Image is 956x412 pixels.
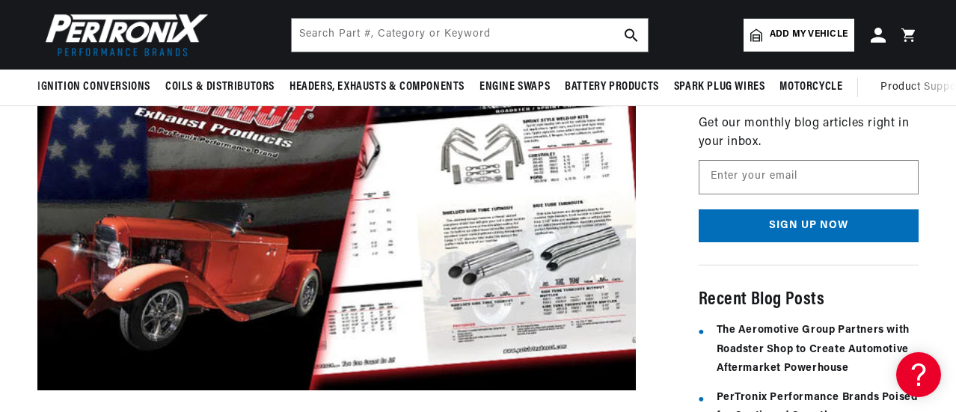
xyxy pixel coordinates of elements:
[282,70,472,105] summary: Headers, Exhausts & Components
[615,19,648,52] button: search button
[717,325,910,374] a: The Aeromotive Group Partners with Roadster Shop to Create Automotive Aftermarket Powerhouse
[699,209,919,242] button: Subscribe
[37,54,636,390] img: Patriot Exhaust Catalog
[744,19,854,52] a: Add my vehicle
[674,79,765,95] span: Spark Plug Wires
[699,160,919,193] input: Email
[479,79,550,95] span: Engine Swaps
[667,70,773,105] summary: Spark Plug Wires
[158,70,282,105] summary: Coils & Distributors
[772,70,850,105] summary: Motorcycle
[565,79,659,95] span: Battery Products
[779,79,842,95] span: Motorcycle
[37,9,209,61] img: Pertronix
[165,79,275,95] span: Coils & Distributors
[699,114,919,152] p: Get our monthly blog articles right in your inbox.
[37,79,150,95] span: Ignition Conversions
[557,70,667,105] summary: Battery Products
[472,70,557,105] summary: Engine Swaps
[770,28,848,42] span: Add my vehicle
[289,79,465,95] span: Headers, Exhausts & Components
[37,70,158,105] summary: Ignition Conversions
[699,288,919,313] h5: Recent Blog Posts
[292,19,648,52] input: Search Part #, Category or Keyword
